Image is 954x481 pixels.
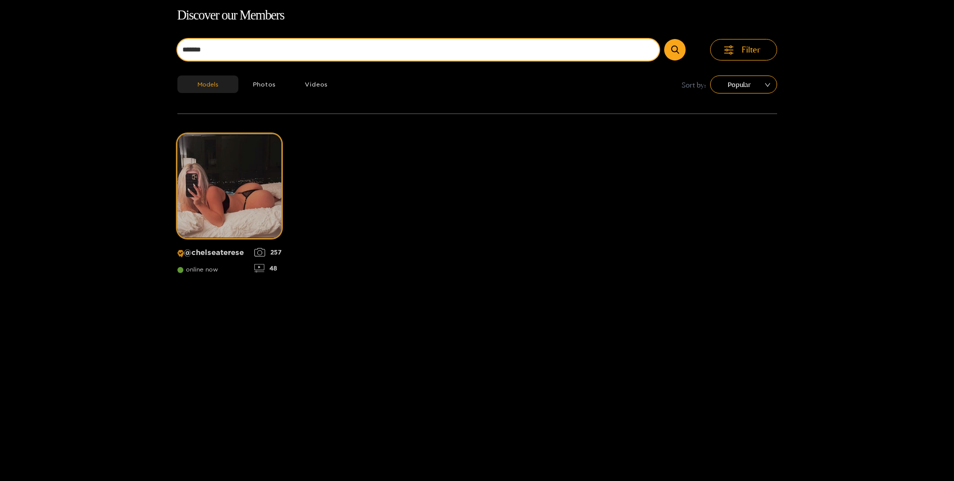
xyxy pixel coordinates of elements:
span: Filter [742,44,761,55]
span: Popular [718,77,770,92]
h1: Discover our Members [177,5,777,26]
button: Submit Search [664,39,686,60]
span: online now [177,266,218,273]
div: sort [710,75,777,93]
button: Videos [290,75,342,93]
img: Creator Profile Image: chelseaterese [177,134,281,238]
button: Models [177,75,238,93]
button: Filter [710,39,777,60]
span: Sort by: [682,79,706,90]
button: Photos [238,75,291,93]
div: 48 [254,264,281,272]
a: Creator Profile Image: chelseaterese@chelseatereseonline now25748 [177,134,281,280]
div: 257 [254,248,281,256]
p: @ chelseaterese [177,248,249,257]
